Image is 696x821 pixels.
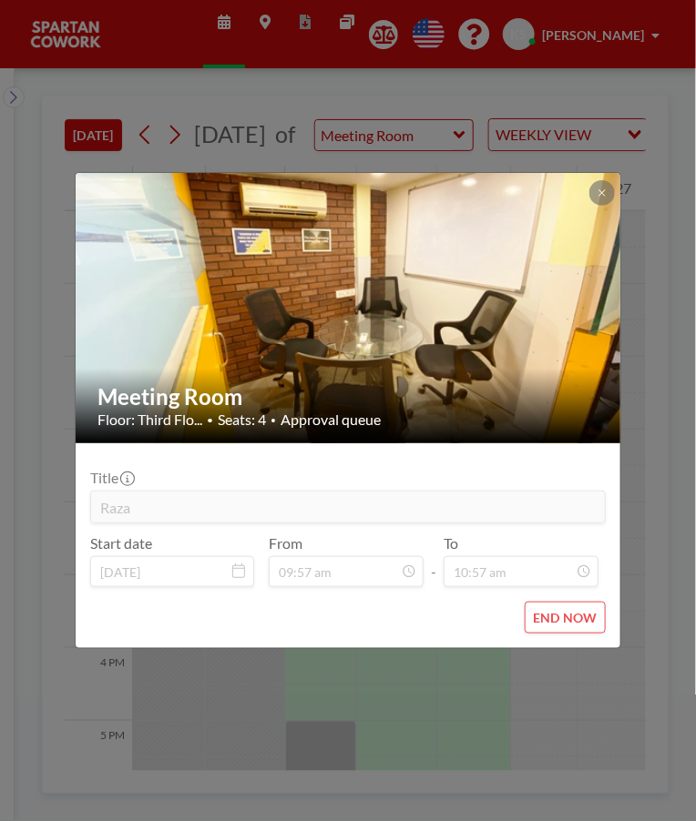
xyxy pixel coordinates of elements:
label: Start date [90,534,152,552]
label: To [444,534,458,552]
label: From [269,534,302,552]
input: Kuldeep's reservation [91,492,605,522]
span: Floor: Third Flo... [97,410,202,429]
span: - [431,541,436,581]
span: • [207,413,213,427]
button: END NOW [525,602,606,633]
span: Seats: 4 [218,410,266,429]
label: Title [90,469,133,487]
h2: Meeting Room [97,383,600,410]
span: Approval queue [281,410,381,429]
span: • [271,414,276,426]
img: 537.jpg [76,103,622,512]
